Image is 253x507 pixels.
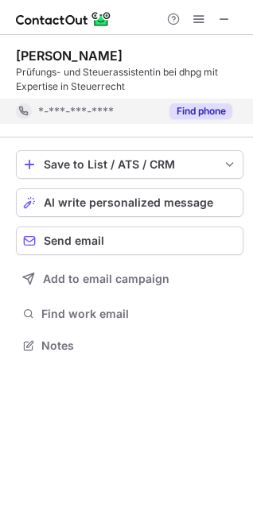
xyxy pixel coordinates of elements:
button: Notes [16,335,243,357]
span: Find work email [41,307,237,321]
button: Add to email campaign [16,265,243,293]
span: AI write personalized message [44,196,213,209]
img: ContactOut v5.3.10 [16,10,111,29]
button: Find work email [16,303,243,325]
button: AI write personalized message [16,188,243,217]
span: Send email [44,234,104,247]
div: [PERSON_NAME] [16,48,123,64]
span: Add to email campaign [43,273,169,285]
span: Notes [41,339,237,353]
button: Reveal Button [169,103,232,119]
div: Prüfungs- und Steuerassistentin bei dhpg mit Expertise in Steuerrecht [16,65,243,94]
div: Save to List / ATS / CRM [44,158,216,171]
button: Send email [16,226,243,255]
button: save-profile-one-click [16,150,243,179]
